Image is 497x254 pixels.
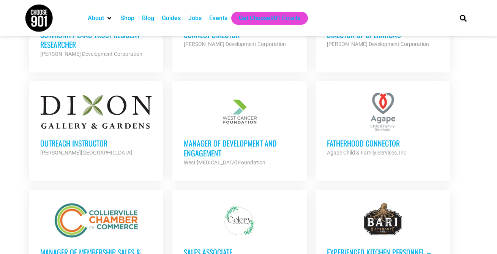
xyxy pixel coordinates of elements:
[316,81,450,169] a: Fatherhood Connector Agape Child & Family Services, Inc
[29,81,163,169] a: Outreach Instructor [PERSON_NAME][GEOGRAPHIC_DATA]
[184,138,295,158] h3: Manager of Development and Engagement
[40,150,132,156] strong: [PERSON_NAME][GEOGRAPHIC_DATA]
[209,14,227,23] a: Events
[184,41,286,47] strong: [PERSON_NAME] Development Corporation
[239,14,300,23] a: Get Choose901 Emails
[162,14,181,23] a: Guides
[457,12,469,24] div: Search
[184,159,265,166] strong: West [MEDICAL_DATA] Foundation
[84,12,117,25] div: About
[40,51,142,57] strong: [PERSON_NAME] Development Corporation
[172,81,307,178] a: Manager of Development and Engagement West [MEDICAL_DATA] Foundation
[84,12,447,25] nav: Main nav
[40,30,152,49] h3: Community Land Trust Resident Researcher
[142,14,154,23] a: Blog
[88,14,104,23] a: About
[327,150,406,156] strong: Agape Child & Family Services, Inc
[327,138,439,148] h3: Fatherhood Connector
[188,14,202,23] a: Jobs
[40,138,152,148] h3: Outreach Instructor
[120,14,134,23] a: Shop
[327,41,429,47] strong: [PERSON_NAME] Development Corporation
